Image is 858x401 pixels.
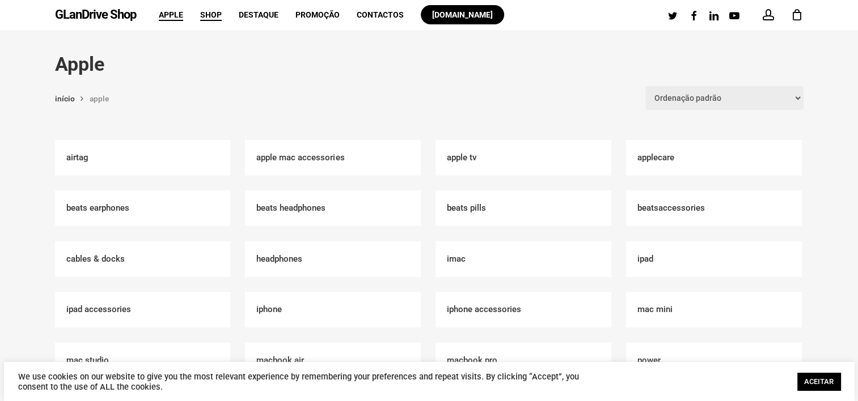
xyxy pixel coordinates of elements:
h2: MacBook Pro [436,343,611,378]
span: Shop [200,10,222,19]
h2: iPad Accessories [55,292,231,327]
a: Visit product category Beats Pills [436,190,611,226]
a: Visit product category BeatsAccessories [626,190,802,226]
a: Visit product category MacBook Air [245,343,421,378]
a: Visit product category Mac Mini [626,292,802,327]
span: Apple [90,94,109,103]
h2: iPhone [245,292,421,327]
a: Cart [791,8,804,21]
a: Visit product category AirTag [55,140,231,176]
h2: AppleCare [626,140,802,176]
select: Ordem da loja [645,86,804,110]
h2: Beats Pills [436,190,611,226]
div: We use cookies on our website to give you the most relevant experience by remembering your prefer... [18,372,594,392]
h2: Apple Mac Accessories [245,140,421,176]
a: Visit product category iPhone [245,292,421,327]
h2: iPhone Accessories [436,292,611,327]
a: Visit product category iPad [626,241,802,277]
a: Visit product category Power [626,343,802,378]
span: Contactos [357,10,404,19]
a: Visit product category iPhone Accessories [436,292,611,327]
h2: Beats Headphones [245,190,421,226]
a: Visit product category MacBook Pro [436,343,611,378]
a: Visit product category Mac Studio [55,343,231,378]
a: Apple [159,11,183,19]
h2: iPad [626,241,802,277]
h2: AirTag [55,140,231,176]
h2: Cables & Docks [55,241,231,277]
h1: Apple [55,52,804,76]
h2: Power [626,343,802,378]
a: ACEITAR [797,373,840,390]
h2: iMac [436,241,611,277]
span: Apple [159,10,183,19]
a: Promoção [295,11,340,19]
h2: Headphones [245,241,421,277]
h2: Beats Earphones [55,190,231,226]
a: Destaque [239,11,278,19]
a: Visit product category iMac [436,241,611,277]
a: Início [55,93,75,104]
a: Visit product category AppleCare [626,140,802,176]
a: [DOMAIN_NAME] [421,11,504,19]
a: Contactos [357,11,404,19]
h2: MacBook Air [245,343,421,378]
h2: Apple TV [436,140,611,176]
span: Destaque [239,10,278,19]
a: Visit product category Apple Mac Accessories [245,140,421,176]
span: Promoção [295,10,340,19]
a: Visit product category iPad Accessories [55,292,231,327]
a: Visit product category Headphones [245,241,421,277]
h2: BeatsAccessories [626,190,802,226]
a: Visit product category Apple TV [436,140,611,176]
span: [DOMAIN_NAME] [432,10,493,19]
a: Visit product category Beats Headphones [245,190,421,226]
h2: Mac Studio [55,343,231,378]
a: Shop [200,11,222,19]
a: Visit product category Beats Earphones [55,190,231,226]
h2: Mac Mini [626,292,802,327]
a: Visit product category Cables & Docks [55,241,231,277]
a: GLanDrive Shop [55,8,136,21]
